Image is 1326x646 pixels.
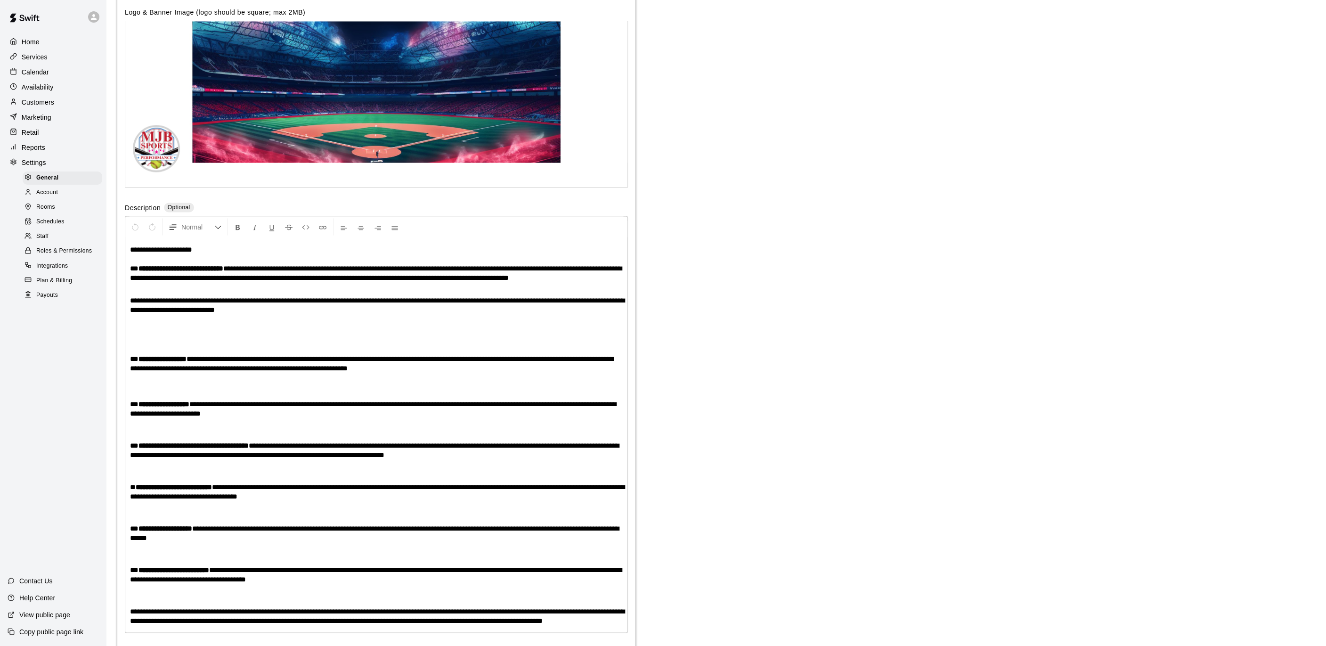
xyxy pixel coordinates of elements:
[19,576,53,586] p: Contact Us
[36,246,92,256] span: Roles & Permissions
[8,80,98,94] a: Availability
[164,218,226,235] button: Formatting Options
[19,627,83,637] p: Copy public page link
[23,186,102,199] div: Account
[23,172,102,185] div: General
[8,155,98,170] a: Settings
[336,218,352,235] button: Left Align
[23,259,106,273] a: Integrations
[22,98,54,107] p: Customers
[36,217,65,227] span: Schedules
[168,204,190,210] span: Optional
[125,203,161,213] label: Description
[230,218,246,235] button: Format Bold
[8,35,98,49] a: Home
[8,110,98,124] a: Marketing
[36,276,72,286] span: Plan & Billing
[23,260,102,273] div: Integrations
[22,158,46,167] p: Settings
[298,218,314,235] button: Insert Code
[23,229,106,244] a: Staff
[22,52,48,62] p: Services
[19,610,70,620] p: View public page
[22,113,51,122] p: Marketing
[8,140,98,155] a: Reports
[8,95,98,109] a: Customers
[281,218,297,235] button: Format Strikethrough
[315,218,331,235] button: Insert Link
[36,203,55,212] span: Rooms
[23,245,102,258] div: Roles & Permissions
[127,218,143,235] button: Undo
[353,218,369,235] button: Center Align
[8,50,98,64] a: Services
[23,273,106,288] a: Plan & Billing
[36,291,58,300] span: Payouts
[8,125,98,139] a: Retail
[22,37,40,47] p: Home
[144,218,160,235] button: Redo
[22,143,45,152] p: Reports
[8,65,98,79] a: Calendar
[23,244,106,259] a: Roles & Permissions
[264,218,280,235] button: Format Underline
[125,8,305,16] label: Logo & Banner Image (logo should be square; max 2MB)
[22,128,39,137] p: Retail
[36,188,58,197] span: Account
[247,218,263,235] button: Format Italics
[181,222,214,231] span: Normal
[387,218,403,235] button: Justify Align
[23,215,102,229] div: Schedules
[23,200,106,215] a: Rooms
[23,274,102,287] div: Plan & Billing
[36,262,68,271] span: Integrations
[23,215,106,229] a: Schedules
[23,288,106,303] a: Payouts
[23,185,106,200] a: Account
[36,173,59,183] span: General
[23,289,102,302] div: Payouts
[23,230,102,243] div: Staff
[19,593,55,603] p: Help Center
[23,171,106,185] a: General
[23,201,102,214] div: Rooms
[22,82,54,92] p: Availability
[22,67,49,77] p: Calendar
[36,232,49,241] span: Staff
[370,218,386,235] button: Right Align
